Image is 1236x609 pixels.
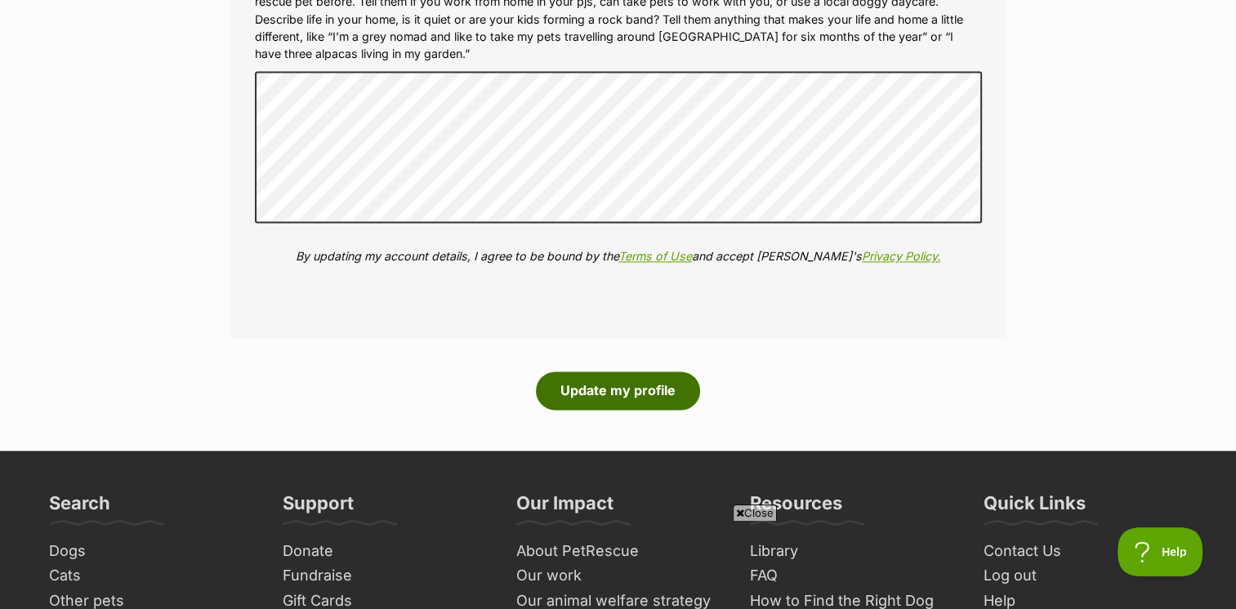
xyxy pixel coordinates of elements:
iframe: Advertisement [222,527,1015,601]
h3: Support [283,491,354,524]
a: Terms of Use [618,249,692,263]
a: Cats [42,563,260,589]
p: By updating my account details, I agree to be bound by the and accept [PERSON_NAME]'s [255,247,982,264]
h3: Quick Links [984,491,1086,524]
h3: Resources [750,491,842,524]
iframe: Help Scout Beacon - Open [1118,527,1203,576]
h3: Search [49,491,110,524]
a: Privacy Policy. [862,249,940,263]
a: Contact Us [977,539,1194,564]
span: Close [733,505,777,521]
a: Log out [977,563,1194,589]
h3: Our Impact [516,491,614,524]
button: Update my profile [536,371,700,409]
a: Dogs [42,539,260,564]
